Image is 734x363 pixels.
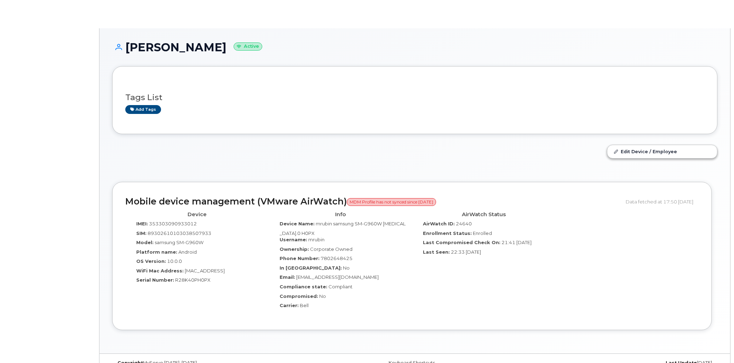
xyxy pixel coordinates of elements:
span: samsung SM-G960W [155,240,203,245]
span: [EMAIL_ADDRESS][DOMAIN_NAME] [296,274,379,280]
label: Model: [136,239,154,246]
label: Carrier: [280,302,299,309]
label: Username: [280,236,307,243]
h2: Mobile device management (VMware AirWatch) [125,197,620,207]
label: WiFi Mac Address: [136,267,184,274]
label: Email: [280,274,295,281]
span: mrubin [308,237,325,242]
span: [MAC_ADDRESS] [185,268,225,273]
label: Last Compromised Check On: [423,239,500,246]
span: 21:41 [DATE] [501,240,532,245]
span: No [343,265,350,271]
label: Phone Number: [280,255,320,262]
label: Device Name: [280,220,315,227]
span: mrubin samsung SM-G960W [MEDICAL_DATA].0 H0PX [280,221,406,236]
span: Android [178,249,197,255]
label: SIM: [136,230,147,237]
span: No [319,293,326,299]
div: Data fetched at 17:50 [DATE] [626,195,699,208]
small: Active [234,42,262,51]
label: Last Seen: [423,249,450,255]
h4: Device [131,212,263,218]
label: Serial Number: [136,277,174,283]
span: 89302610103038507933 [148,230,211,236]
label: Platform name: [136,249,177,255]
span: Enrolled [473,230,492,236]
span: Compliant [328,284,352,289]
label: Compromised: [280,293,318,300]
span: 353303090933012 [149,221,197,226]
h3: Tags List [125,93,704,102]
span: R28K40PH0PX [175,277,211,283]
span: Bell [300,302,309,308]
label: AirWatch ID: [423,220,455,227]
label: Enrollment Status: [423,230,472,237]
span: 7802648425 [321,255,352,261]
h4: Info [274,212,407,218]
label: Ownership: [280,246,309,253]
h4: AirWatch Status [417,212,550,218]
span: 22:33 [DATE] [451,249,481,255]
label: OS Version: [136,258,166,265]
span: MDM Profile has not synced since [DATE] [347,198,436,206]
span: 24640 [456,221,472,226]
span: Corporate Owned [310,246,352,252]
span: 10.0.0 [167,258,182,264]
label: Compliance state: [280,283,327,290]
a: Add tags [125,105,161,114]
h1: [PERSON_NAME] [112,41,717,53]
label: In [GEOGRAPHIC_DATA]: [280,265,342,271]
label: IMEI: [136,220,148,227]
a: Edit Device / Employee [607,145,717,158]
